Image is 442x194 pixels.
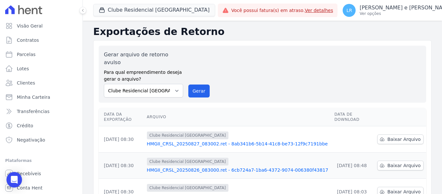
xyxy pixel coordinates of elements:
[3,133,80,146] a: Negativação
[3,19,80,32] a: Visão Geral
[3,48,80,61] a: Parcelas
[17,170,41,177] span: Recebíveis
[144,108,332,126] th: Arquivo
[17,80,35,86] span: Clientes
[93,26,432,38] h2: Exportações de Retorno
[6,172,22,188] div: Open Intercom Messenger
[3,34,80,47] a: Contratos
[104,66,183,83] label: Para qual empreendimento deseja gerar o arquivo?
[17,94,50,100] span: Minha Carteira
[377,161,424,170] a: Baixar Arquivo
[147,184,228,192] span: Clube Residencial [GEOGRAPHIC_DATA]
[93,4,215,16] button: Clube Residencial [GEOGRAPHIC_DATA]
[99,126,144,153] td: [DATE] 08:30
[188,85,210,97] button: Gerar
[377,134,424,144] a: Baixar Arquivo
[17,108,50,115] span: Transferências
[17,122,33,129] span: Crédito
[231,7,333,14] span: Você possui fatura(s) em atraso.
[147,141,329,147] a: HMGII_CRSL_20250827_083002.ret - 8ab341b6-5b14-41c8-be73-12f9c7191bbe
[17,51,36,58] span: Parcelas
[17,185,42,191] span: Conta Hent
[305,8,333,13] a: Ver detalhes
[17,137,45,143] span: Negativação
[387,136,421,143] span: Baixar Arquivo
[3,167,80,180] a: Recebíveis
[3,91,80,104] a: Minha Carteira
[104,51,183,66] label: Gerar arquivo de retorno avulso
[332,153,375,179] td: [DATE] 08:48
[3,76,80,89] a: Clientes
[3,119,80,132] a: Crédito
[347,8,352,13] span: LR
[387,162,421,169] span: Baixar Arquivo
[99,153,144,179] td: [DATE] 08:30
[99,108,144,126] th: Data da Exportação
[17,23,43,29] span: Visão Geral
[147,167,329,173] a: HMGII_CRSL_20250826_083000.ret - 6cb724a7-1ba6-4372-9074-006380f43817
[147,131,228,139] span: Clube Residencial [GEOGRAPHIC_DATA]
[147,158,228,165] span: Clube Residencial [GEOGRAPHIC_DATA]
[17,37,39,43] span: Contratos
[3,62,80,75] a: Lotes
[332,108,375,126] th: Data de Download
[17,65,29,72] span: Lotes
[5,157,77,165] div: Plataformas
[3,105,80,118] a: Transferências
